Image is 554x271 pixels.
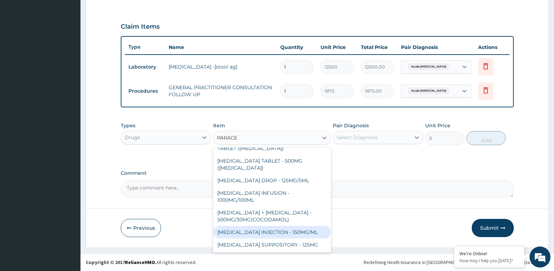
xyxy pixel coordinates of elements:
[115,3,132,20] div: Minimize live chat window
[165,60,277,74] td: [MEDICAL_DATA] -[stool ag]
[213,155,331,174] div: [MEDICAL_DATA] TABLET - 500MG ([MEDICAL_DATA])
[277,40,317,54] th: Quantity
[408,87,450,94] span: Acute [MEDICAL_DATA]
[41,88,97,159] span: We're online!
[364,259,549,266] div: Redefining Heath Insurance in [GEOGRAPHIC_DATA] using Telemedicine and Data Science!
[213,226,331,238] div: [MEDICAL_DATA] INJECTION - 150MG/ML
[408,63,450,70] span: Acute [MEDICAL_DATA]
[467,131,506,145] button: Add
[357,40,398,54] th: Total Price
[80,253,554,271] footer: All rights reserved.
[213,238,331,251] div: [MEDICAL_DATA] SUPPOSITORY - 125MG
[165,40,277,54] th: Name
[460,250,519,257] div: We're Online!
[125,259,155,265] a: RelianceHMO
[213,174,331,187] div: [MEDICAL_DATA] DROP - 125MG/5ML
[213,187,331,206] div: [MEDICAL_DATA] INFUSION - 1000MG/100ML
[125,134,140,141] div: Drugs
[121,123,135,129] label: Types
[425,122,450,129] label: Unit Price
[121,170,514,176] label: Comment
[86,259,156,265] strong: Copyright © 2017 .
[460,258,519,264] p: How may I help you today?
[125,85,165,98] td: Procedures
[121,23,160,31] h3: Claim Items
[13,35,28,52] img: d_794563401_company_1708531726252_794563401
[333,122,369,129] label: Pair Diagnosis
[213,206,331,226] div: [MEDICAL_DATA] + [MEDICAL_DATA] - 500MG/30MG(COCODAMOL)
[317,40,357,54] th: Unit Price
[121,219,161,237] button: Previous
[472,219,514,237] button: Submit
[398,40,475,54] th: Pair Diagnosis
[36,39,118,48] div: Chat with us now
[3,191,133,215] textarea: Type your message and hit 'Enter'
[125,41,165,54] th: Type
[165,80,277,101] td: GENERAL PRACTITIONER CONSULTATION FOLLOW UP
[337,134,378,141] div: Select Diagnosis
[213,122,225,129] label: Item
[125,60,165,73] td: Laboratory
[475,40,510,54] th: Actions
